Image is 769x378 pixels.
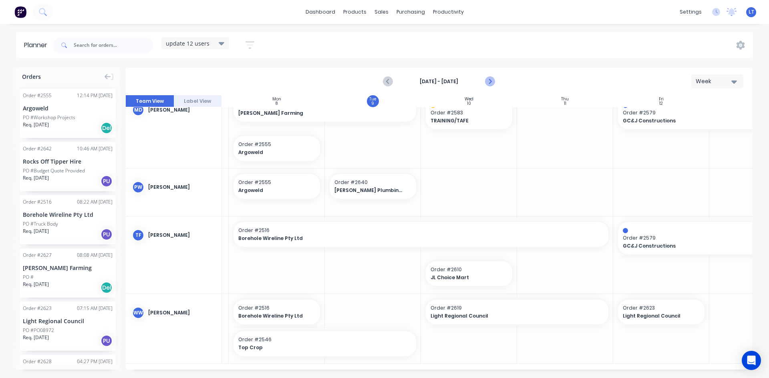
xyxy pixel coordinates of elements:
div: Wed [465,97,473,102]
span: Req. [DATE] [23,228,49,235]
div: WW [132,307,144,319]
span: Req. [DATE] [23,174,49,182]
div: 10 [467,102,471,106]
div: PW [132,181,144,193]
span: TRAINING/TAFE [431,117,500,124]
div: Open Intercom Messenger [742,351,761,370]
div: Week [696,77,733,86]
div: 08:08 AM [DATE] [77,252,113,259]
span: Light Regional Council [623,312,692,320]
span: Order # 2619 [431,304,604,312]
span: Order # 2640 [334,179,411,186]
button: Week [691,74,743,88]
div: Argoweld [23,104,113,112]
div: [PERSON_NAME] [148,106,215,114]
button: Team View [126,95,174,107]
span: Order # 2516 [238,227,604,234]
div: Thu [561,97,569,102]
span: Top Crop [238,344,394,351]
div: PO #Truck Body [23,220,58,228]
div: PU [101,335,113,347]
div: PU [101,175,113,187]
div: 10:46 AM [DATE] [77,145,113,152]
div: Planner [24,40,51,50]
div: 9 [372,102,374,106]
span: Req. [DATE] [23,121,49,128]
div: 08:22 AM [DATE] [77,198,113,206]
div: productivity [429,6,468,18]
span: Order # 2610 [431,266,507,273]
span: Orders [22,72,41,81]
span: Argoweld [238,187,308,194]
div: Order # 2628 [23,358,52,365]
div: Order # 2627 [23,252,52,259]
div: [PERSON_NAME] [148,309,215,316]
div: 12 [659,102,663,106]
div: Order # 2623 [23,305,52,312]
div: PO #PO08972 [23,327,54,334]
div: [PERSON_NAME] Farming [23,264,113,272]
div: Tue [369,97,376,102]
div: Del [101,282,113,294]
input: Search for orders... [74,37,153,53]
div: Order # 2555 [23,92,52,99]
div: MD [132,104,144,116]
strong: [DATE] - [DATE] [399,78,479,85]
div: sales [370,6,393,18]
div: Borehole Wireline Pty Ltd [23,210,113,219]
span: Order # 2555 [238,141,315,148]
span: Borehole Wireline Pty Ltd [238,312,308,320]
div: 07:15 AM [DATE] [77,305,113,312]
span: JL Choice Mart [431,274,500,281]
div: 8 [276,102,278,106]
span: Argoweld [238,149,308,156]
div: Light Regional Council [23,317,113,325]
div: Order # 2516 [23,198,52,206]
div: PU [101,228,113,240]
span: Order # 2555 [238,179,315,186]
div: purchasing [393,6,429,18]
div: Mon [272,97,281,102]
div: PO # [23,274,34,281]
div: 04:27 PM [DATE] [77,358,113,365]
button: Label View [174,95,222,107]
span: Order # 2516 [238,304,315,312]
span: update 12 users [166,39,209,48]
span: Req. [DATE] [23,334,49,341]
div: [PERSON_NAME] [148,232,215,239]
div: products [339,6,370,18]
span: LT [749,8,754,16]
div: PO #Workshop Projects [23,114,75,121]
div: Fri [659,97,664,102]
div: PO #Budget Quote Provided [23,167,85,174]
div: TF [132,229,144,241]
div: settings [676,6,706,18]
span: Order # 2623 [623,304,700,312]
img: Factory [14,6,26,18]
span: Borehole Wireline Pty Ltd [238,235,567,242]
div: Del [101,122,113,134]
div: 11 [564,102,566,106]
span: Light Regional Council [431,312,586,320]
span: Order # 2546 [238,336,411,343]
span: Req. [DATE] [23,281,49,288]
a: dashboard [302,6,339,18]
div: Order # 2642 [23,145,52,152]
div: 12:14 PM [DATE] [77,92,113,99]
div: Rocks Off Tipper Hire [23,157,113,166]
span: [PERSON_NAME] Plumbing and Gas [334,187,404,194]
div: [PERSON_NAME] [148,184,215,191]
